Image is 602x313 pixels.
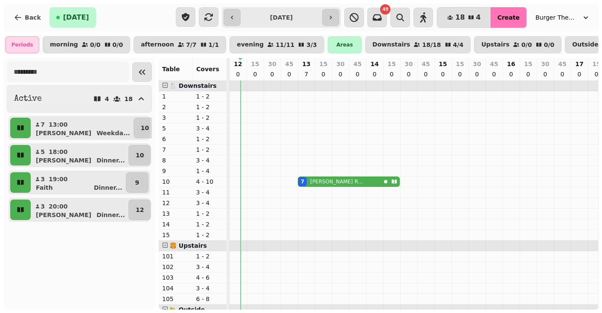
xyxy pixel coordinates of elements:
[559,70,566,78] p: 0
[474,70,480,78] p: 0
[90,42,101,48] p: 0 / 0
[365,36,471,53] button: Downstairs18/184/4
[575,60,583,68] p: 17
[162,252,189,261] p: 101
[162,167,189,175] p: 9
[196,199,224,207] p: 3 - 4
[286,70,293,78] p: 0
[542,70,549,78] p: 0
[196,167,224,175] p: 1 - 4
[497,14,520,20] span: Create
[43,36,130,53] button: morning0/00/0
[456,60,464,68] p: 15
[268,60,276,68] p: 30
[128,145,151,165] button: 10
[302,60,310,68] p: 13
[186,42,197,48] p: 7 / 7
[162,177,189,186] p: 10
[252,70,259,78] p: 0
[136,151,144,159] p: 10
[162,103,189,111] p: 2
[49,7,96,28] button: [DATE]
[319,60,327,68] p: 15
[5,36,39,53] div: Periods
[134,118,156,138] button: 10
[576,70,583,78] p: 0
[134,36,226,53] button: afternoon7/71/1
[136,206,144,214] p: 12
[36,129,91,137] p: [PERSON_NAME]
[32,200,127,220] button: 320:00[PERSON_NAME]Dinner...
[306,42,317,48] p: 3 / 3
[49,202,68,211] p: 20:00
[105,96,109,102] p: 4
[94,183,122,192] p: Dinner ...
[521,42,532,48] p: 0 / 0
[196,92,224,101] p: 1 - 2
[162,66,180,72] span: Table
[544,42,555,48] p: 0 / 0
[196,231,224,239] p: 1 - 2
[196,145,224,154] p: 1 - 2
[96,211,125,219] p: Dinner ...
[169,306,205,313] span: 🏡 Outside
[113,42,123,48] p: 0 / 0
[196,220,224,229] p: 1 - 2
[162,135,189,143] p: 6
[387,60,396,68] p: 15
[196,295,224,303] p: 6 - 8
[558,60,566,68] p: 45
[453,42,464,48] p: 4 / 4
[507,60,515,68] p: 16
[135,178,139,187] p: 9
[476,14,481,21] span: 4
[32,118,132,138] button: 713:00[PERSON_NAME]Weekda...
[353,60,361,68] p: 45
[301,178,304,185] div: 7
[388,70,395,78] p: 0
[162,113,189,122] p: 3
[310,178,364,185] p: [PERSON_NAME] Royle
[455,14,465,21] span: 18
[276,42,294,48] p: 11 / 11
[525,70,532,78] p: 0
[50,41,78,48] p: morning
[63,14,89,21] span: [DATE]
[32,145,127,165] button: 518:00[PERSON_NAME]Dinner...
[162,92,189,101] p: 1
[535,13,578,22] span: Burger Theory
[439,70,446,78] p: 0
[490,60,498,68] p: 45
[196,252,224,261] p: 1 - 2
[141,124,149,132] p: 10
[237,41,264,48] p: evening
[196,177,224,186] p: 4 - 10
[196,284,224,293] p: 3 - 4
[162,145,189,154] p: 7
[337,70,344,78] p: 0
[303,70,310,78] p: 7
[372,41,410,48] p: Downstairs
[524,60,532,68] p: 15
[422,60,430,68] p: 45
[422,42,441,48] p: 18 / 18
[96,129,130,137] p: Weekda ...
[36,211,91,219] p: [PERSON_NAME]
[141,41,174,48] p: afternoon
[593,70,600,78] p: 0
[49,120,68,129] p: 13:00
[592,60,600,68] p: 15
[40,148,45,156] p: 5
[437,7,491,28] button: 184
[370,60,378,68] p: 14
[40,175,45,183] p: 3
[126,172,148,193] button: 9
[49,175,68,183] p: 19:00
[404,60,413,68] p: 30
[491,70,497,78] p: 0
[530,10,595,25] button: Burger Theory
[209,42,219,48] p: 1 / 1
[422,70,429,78] p: 0
[235,70,241,78] p: 0
[234,60,242,68] p: 12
